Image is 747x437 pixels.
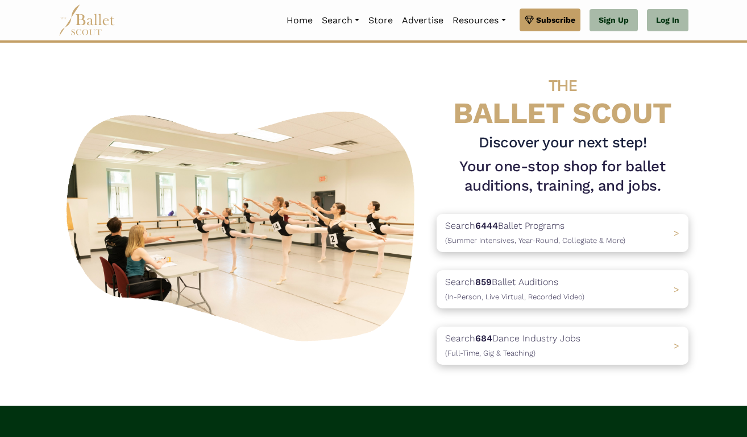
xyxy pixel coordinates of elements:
img: A group of ballerinas talking to each other in a ballet studio [59,101,428,347]
a: Search684Dance Industry Jobs(Full-Time, Gig & Teaching) > [437,327,688,365]
b: 684 [475,333,492,344]
span: (Full-Time, Gig & Teaching) [445,349,536,357]
span: > [674,284,679,295]
a: Search6444Ballet Programs(Summer Intensives, Year-Round, Collegiate & More)> [437,214,688,252]
span: THE [549,76,577,95]
a: Sign Up [590,9,638,32]
span: > [674,340,679,351]
a: Log In [647,9,688,32]
a: Search [317,9,364,32]
span: (Summer Intensives, Year-Round, Collegiate & More) [445,236,625,245]
span: (In-Person, Live Virtual, Recorded Video) [445,292,584,301]
b: 6444 [475,220,498,231]
p: Search Ballet Programs [445,218,625,248]
a: Resources [448,9,510,32]
a: Advertise [397,9,448,32]
img: gem.svg [525,14,534,26]
b: 859 [475,277,492,287]
p: Search Ballet Auditions [445,275,584,304]
h4: BALLET SCOUT [437,65,688,129]
p: Search Dance Industry Jobs [445,331,580,360]
h1: Your one-stop shop for ballet auditions, training, and jobs. [437,157,688,196]
a: Subscribe [520,9,580,31]
a: Search859Ballet Auditions(In-Person, Live Virtual, Recorded Video) > [437,270,688,308]
span: > [674,228,679,238]
h3: Discover your next step! [437,133,688,152]
a: Home [282,9,317,32]
span: Subscribe [536,14,575,26]
a: Store [364,9,397,32]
